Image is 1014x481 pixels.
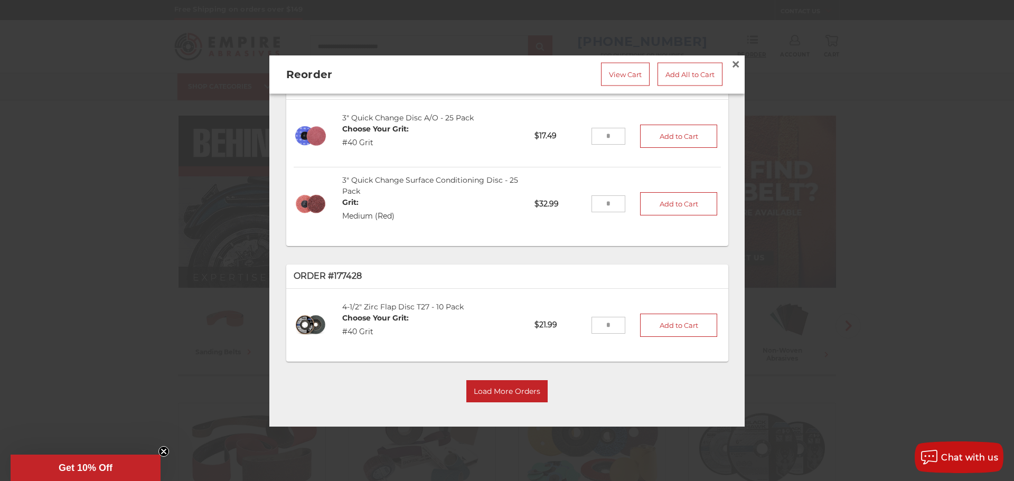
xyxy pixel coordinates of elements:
[342,176,518,196] a: 3" Quick Change Surface Conditioning Disc - 25 Pack
[342,197,395,209] dt: Grit:
[527,124,591,149] p: $17.49
[294,187,328,222] img: 3
[601,62,650,86] a: View Cart
[941,452,998,463] span: Chat with us
[527,313,591,338] p: $21.99
[286,66,461,82] h2: Reorder
[342,114,474,123] a: 3" Quick Change Disc A/O - 25 Pack
[11,455,161,481] div: Get 10% OffClose teaser
[727,55,744,72] a: Close
[158,446,169,457] button: Close teaser
[342,124,409,135] dt: Choose Your Grit:
[294,308,328,343] img: 4-1/2
[342,211,395,222] dd: Medium (Red)
[658,62,722,86] a: Add All to Cart
[466,380,548,402] button: Load More Orders
[342,313,409,324] dt: Choose Your Grit:
[294,119,328,154] img: 3
[640,125,717,148] button: Add to Cart
[640,314,717,337] button: Add to Cart
[342,303,464,312] a: 4-1/2" Zirc Flap Disc T27 - 10 Pack
[342,138,409,149] dd: #40 Grit
[915,441,1003,473] button: Chat with us
[527,191,591,217] p: $32.99
[59,463,112,473] span: Get 10% Off
[294,270,721,283] p: Order #177428
[731,53,740,74] span: ×
[640,193,717,216] button: Add to Cart
[342,327,409,338] dd: #40 Grit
